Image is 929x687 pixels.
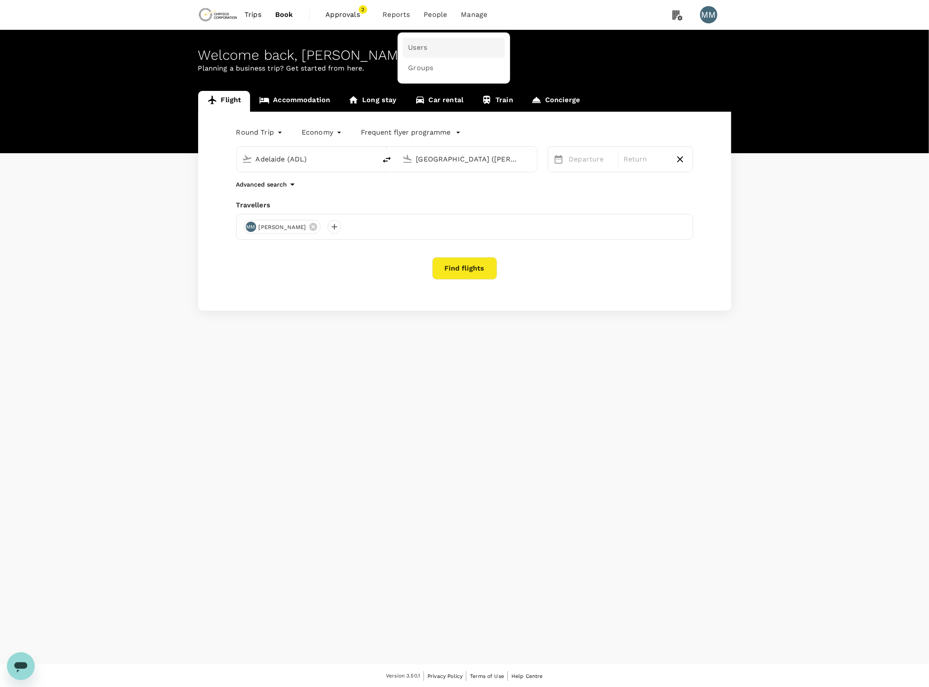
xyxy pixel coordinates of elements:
span: Book [275,10,293,20]
button: Advanced search [236,179,298,190]
span: Reports [383,10,410,20]
div: Welcome back , [PERSON_NAME] . [198,47,731,63]
input: Depart from [256,152,358,166]
div: Travellers [236,200,693,210]
a: Train [473,91,522,112]
img: Chrysos Corporation [198,5,238,24]
a: Flight [198,91,251,112]
iframe: Button to launch messaging window [7,652,35,680]
p: Frequent flyer programme [361,127,450,138]
span: Trips [244,10,261,20]
span: 2 [359,5,367,14]
span: Users [408,43,427,53]
a: Concierge [522,91,589,112]
p: Return [624,154,668,164]
div: MM [700,6,717,23]
a: Car rental [406,91,473,112]
a: Privacy Policy [428,671,463,681]
span: Help Centre [511,673,543,679]
span: Manage [461,10,487,20]
p: Departure [569,154,613,164]
span: Approvals [326,10,369,20]
span: Terms of Use [470,673,504,679]
button: Open [370,158,372,160]
span: Version 3.50.1 [386,672,420,681]
button: Open [531,158,533,160]
a: Long stay [339,91,405,112]
div: MM [246,222,256,232]
button: delete [376,149,397,170]
a: Groups [403,58,505,78]
input: Going to [416,152,519,166]
button: Frequent flyer programme [361,127,461,138]
div: Round Trip [236,126,285,139]
span: Groups [408,63,433,73]
div: Economy [302,126,344,139]
a: Users [403,38,505,58]
a: Terms of Use [470,671,504,681]
div: MM[PERSON_NAME] [244,220,321,234]
span: People [424,10,447,20]
a: Help Centre [511,671,543,681]
span: Privacy Policy [428,673,463,679]
button: Find flights [432,257,497,280]
span: [PERSON_NAME] [254,223,312,232]
p: Advanced search [236,180,287,189]
a: Accommodation [250,91,339,112]
p: Planning a business trip? Get started from here. [198,63,731,74]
